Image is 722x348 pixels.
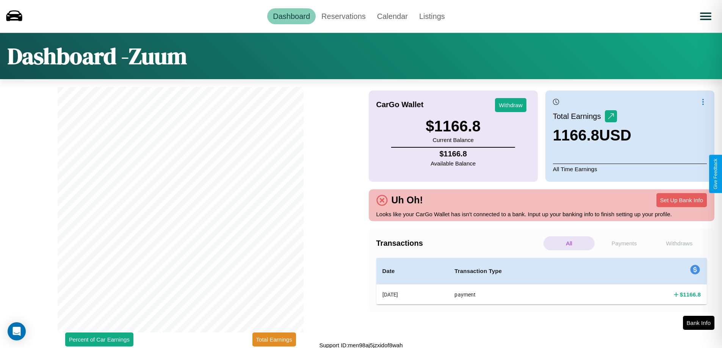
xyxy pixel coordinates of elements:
p: Payments [598,236,650,250]
button: Total Earnings [252,332,296,346]
h3: 1166.8 USD [553,127,631,144]
div: Give Feedback [713,159,718,189]
table: simple table [376,258,707,304]
h4: $ 1166.8 [680,290,701,298]
button: Percent of Car Earnings [65,332,133,346]
h3: $ 1166.8 [426,118,481,135]
button: Open menu [695,6,716,27]
a: Reservations [316,8,371,24]
h4: Transactions [376,239,542,248]
p: Total Earnings [553,109,605,123]
button: Withdraw [495,98,526,112]
h4: Transaction Type [454,267,596,276]
a: Listings [413,8,451,24]
h4: Uh Oh! [388,195,427,206]
button: Bank Info [683,316,714,330]
a: Calendar [371,8,413,24]
h1: Dashboard - Zuum [8,41,187,72]
h4: CarGo Wallet [376,100,424,109]
button: Set Up Bank Info [656,193,707,207]
th: payment [448,284,602,305]
th: [DATE] [376,284,449,305]
h4: $ 1166.8 [431,150,476,158]
div: Open Intercom Messenger [8,322,26,340]
a: Dashboard [267,8,316,24]
h4: Date [382,267,443,276]
p: Available Balance [431,158,476,169]
p: Current Balance [426,135,481,145]
p: All Time Earnings [553,164,707,174]
p: Withdraws [654,236,705,250]
p: Looks like your CarGo Wallet has isn't connected to a bank. Input up your banking info to finish ... [376,209,707,219]
p: All [543,236,595,250]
